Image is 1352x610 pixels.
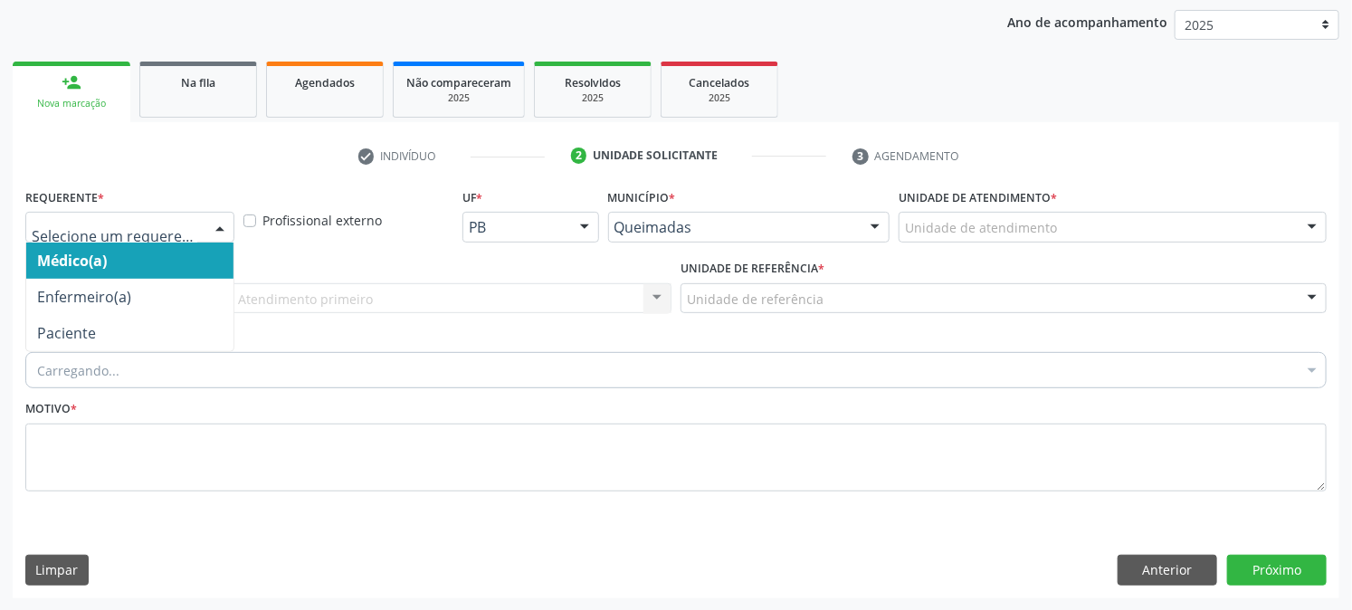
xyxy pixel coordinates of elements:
[37,361,119,380] span: Carregando...
[62,72,81,92] div: person_add
[406,91,511,105] div: 2025
[681,255,824,283] label: Unidade de referência
[547,91,638,105] div: 2025
[295,75,355,91] span: Agendados
[1227,555,1327,586] button: Próximo
[25,396,77,424] label: Motivo
[899,184,1057,212] label: Unidade de atendimento
[565,75,621,91] span: Resolvidos
[37,287,131,307] span: Enfermeiro(a)
[608,184,676,212] label: Município
[462,184,483,212] label: UF
[614,218,853,236] span: Queimadas
[25,184,104,212] label: Requerente
[571,148,587,164] div: 2
[690,75,750,91] span: Cancelados
[262,211,382,230] label: Profissional externo
[32,218,197,254] input: Selecione um requerente
[1008,10,1168,33] p: Ano de acompanhamento
[687,290,824,309] span: Unidade de referência
[469,218,562,236] span: PB
[1118,555,1217,586] button: Anterior
[37,323,96,343] span: Paciente
[674,91,765,105] div: 2025
[406,75,511,91] span: Não compareceram
[25,97,118,110] div: Nova marcação
[37,251,107,271] span: Médico(a)
[905,218,1057,237] span: Unidade de atendimento
[181,75,215,91] span: Na fila
[593,148,718,164] div: Unidade solicitante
